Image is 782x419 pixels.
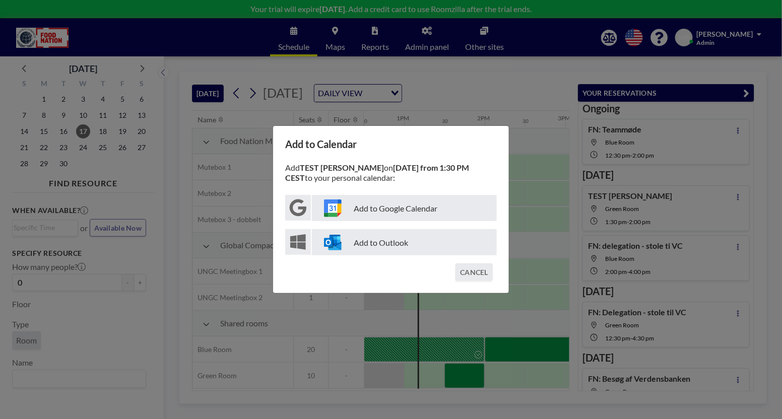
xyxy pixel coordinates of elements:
p: Add on to your personal calendar: [285,163,497,183]
p: Add to Outlook [312,229,497,255]
button: Add to Google Calendar [285,195,497,221]
strong: TEST [PERSON_NAME] [300,163,384,172]
h3: Add to Calendar [285,138,497,151]
img: windows-outlook-icon.svg [324,234,342,251]
img: google-calendar-icon.svg [324,199,342,217]
strong: [DATE] from 1:30 PM CEST [285,163,469,182]
button: CANCEL [455,263,493,281]
button: Add to Outlook [285,229,497,255]
p: Add to Google Calendar [312,195,497,221]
